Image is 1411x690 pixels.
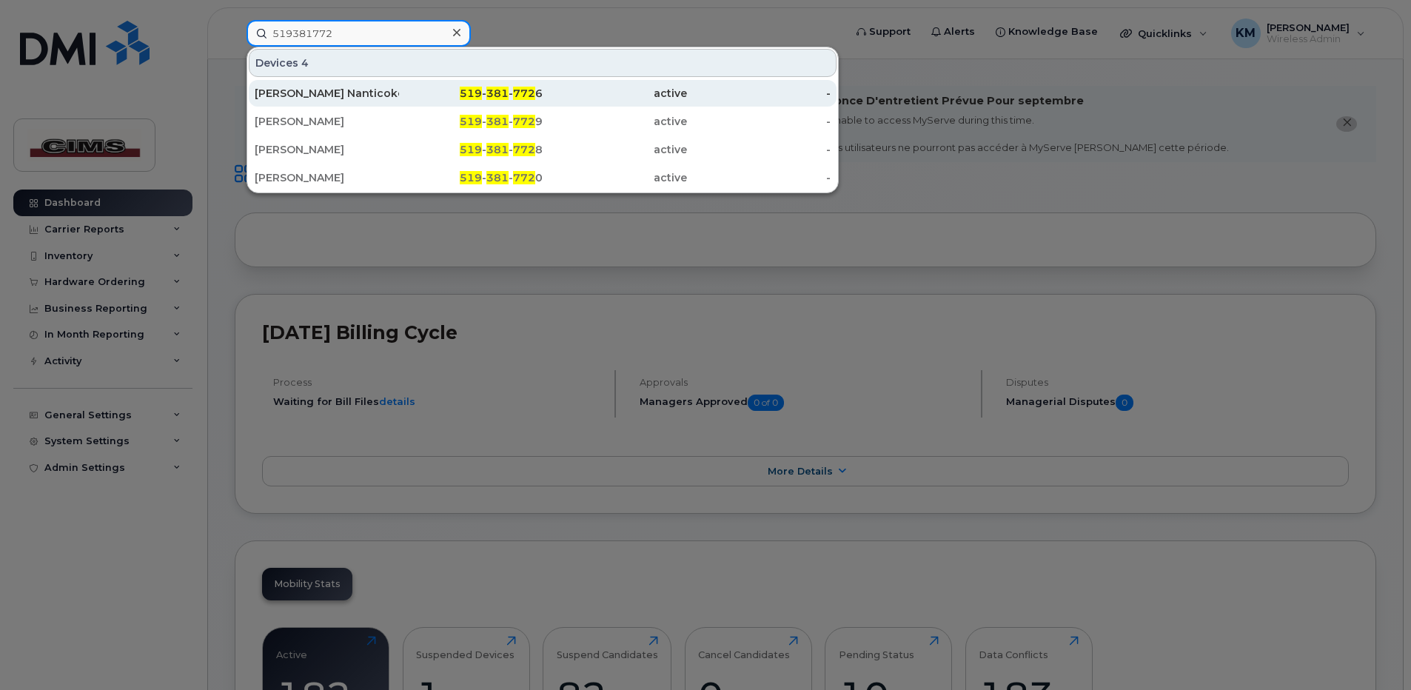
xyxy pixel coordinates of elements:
[460,87,482,100] span: 519
[460,143,482,156] span: 519
[687,86,831,101] div: -
[460,171,482,184] span: 519
[255,114,399,129] div: [PERSON_NAME]
[460,115,482,128] span: 519
[399,170,543,185] div: - - 0
[687,170,831,185] div: -
[543,86,687,101] div: active
[249,108,837,135] a: [PERSON_NAME]519-381-7729active-
[255,170,399,185] div: [PERSON_NAME]
[543,142,687,157] div: active
[249,164,837,191] a: [PERSON_NAME]519-381-7720active-
[249,49,837,77] div: Devices
[301,56,309,70] span: 4
[513,87,535,100] span: 772
[249,136,837,163] a: [PERSON_NAME]519-381-7728active-
[399,142,543,157] div: - - 8
[249,80,837,107] a: [PERSON_NAME] Nanticoke519-381-7726active-
[255,86,399,101] div: [PERSON_NAME] Nanticoke
[543,170,687,185] div: active
[687,114,831,129] div: -
[513,115,535,128] span: 772
[687,142,831,157] div: -
[513,171,535,184] span: 772
[486,87,509,100] span: 381
[513,143,535,156] span: 772
[399,86,543,101] div: - - 6
[399,114,543,129] div: - - 9
[486,171,509,184] span: 381
[486,143,509,156] span: 381
[486,115,509,128] span: 381
[543,114,687,129] div: active
[255,142,399,157] div: [PERSON_NAME]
